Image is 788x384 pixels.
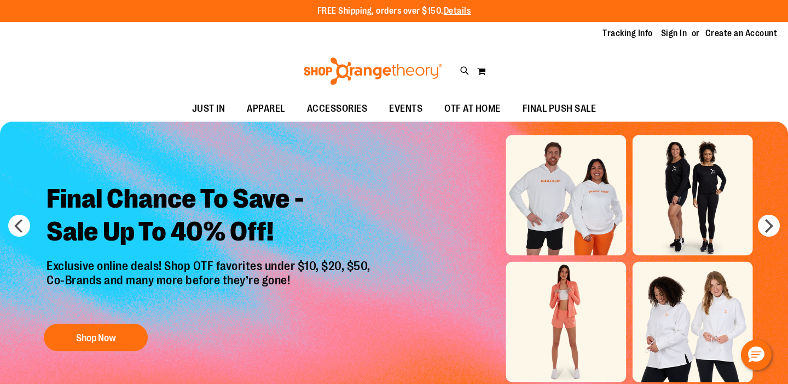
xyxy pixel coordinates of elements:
[38,174,381,357] a: Final Chance To Save -Sale Up To 40% Off! Exclusive online deals! Shop OTF favorites under $10, $...
[236,96,296,122] a: APPAREL
[389,96,422,121] span: EVENTS
[661,27,687,39] a: Sign In
[523,96,596,121] span: FINAL PUSH SALE
[192,96,225,121] span: JUST IN
[44,324,148,351] button: Shop Now
[302,58,444,85] img: Shop Orangetheory
[602,27,653,39] a: Tracking Info
[181,96,236,122] a: JUST IN
[38,174,381,259] h2: Final Chance To Save - Sale Up To 40% Off!
[705,27,778,39] a: Create an Account
[378,96,433,122] a: EVENTS
[741,340,772,370] button: Hello, have a question? Let’s chat.
[317,5,471,18] p: FREE Shipping, orders over $150.
[8,215,30,237] button: prev
[444,96,501,121] span: OTF AT HOME
[758,215,780,237] button: next
[433,96,512,122] a: OTF AT HOME
[512,96,607,122] a: FINAL PUSH SALE
[307,96,368,121] span: ACCESSORIES
[38,259,381,313] p: Exclusive online deals! Shop OTF favorites under $10, $20, $50, Co-Brands and many more before th...
[444,6,471,16] a: Details
[247,96,285,121] span: APPAREL
[296,96,379,122] a: ACCESSORIES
